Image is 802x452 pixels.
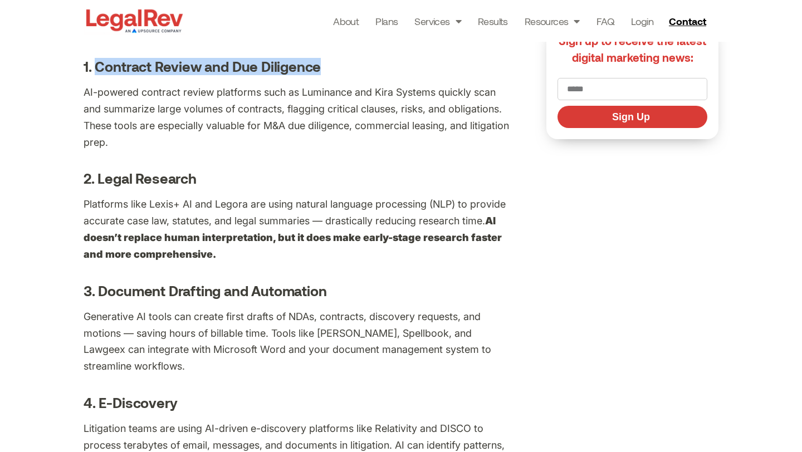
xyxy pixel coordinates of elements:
[414,13,461,29] a: Services
[558,78,707,134] form: New Form
[84,170,513,187] h4: 2. Legal Research
[84,196,513,263] p: Platforms like Lexis+ AI and Legora are using natural language processing (NLP) to provide accura...
[84,283,513,299] h4: 3. Document Drafting and Automation
[333,13,359,29] a: About
[631,13,653,29] a: Login
[84,215,502,260] strong: AI doesn’t replace human interpretation, but it does make early-stage research faster and more co...
[558,106,707,128] button: Sign Up
[478,13,508,29] a: Results
[596,13,614,29] a: FAQ
[525,13,580,29] a: Resources
[84,58,513,75] h4: 1. Contract Review and Due Diligence
[84,308,513,375] p: Generative AI tools can create first drafts of NDAs, contracts, discovery requests, and motions —...
[669,16,706,26] span: Contact
[84,395,513,411] h4: 4. E-Discovery
[84,84,513,151] p: AI-powered contract review platforms such as Luminance and Kira Systems quickly scan and summariz...
[375,13,398,29] a: Plans
[664,12,713,30] a: Contact
[612,112,650,122] span: Sign Up
[333,13,653,29] nav: Menu
[559,34,706,64] span: Sign up to receive the latest digital marketing news:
